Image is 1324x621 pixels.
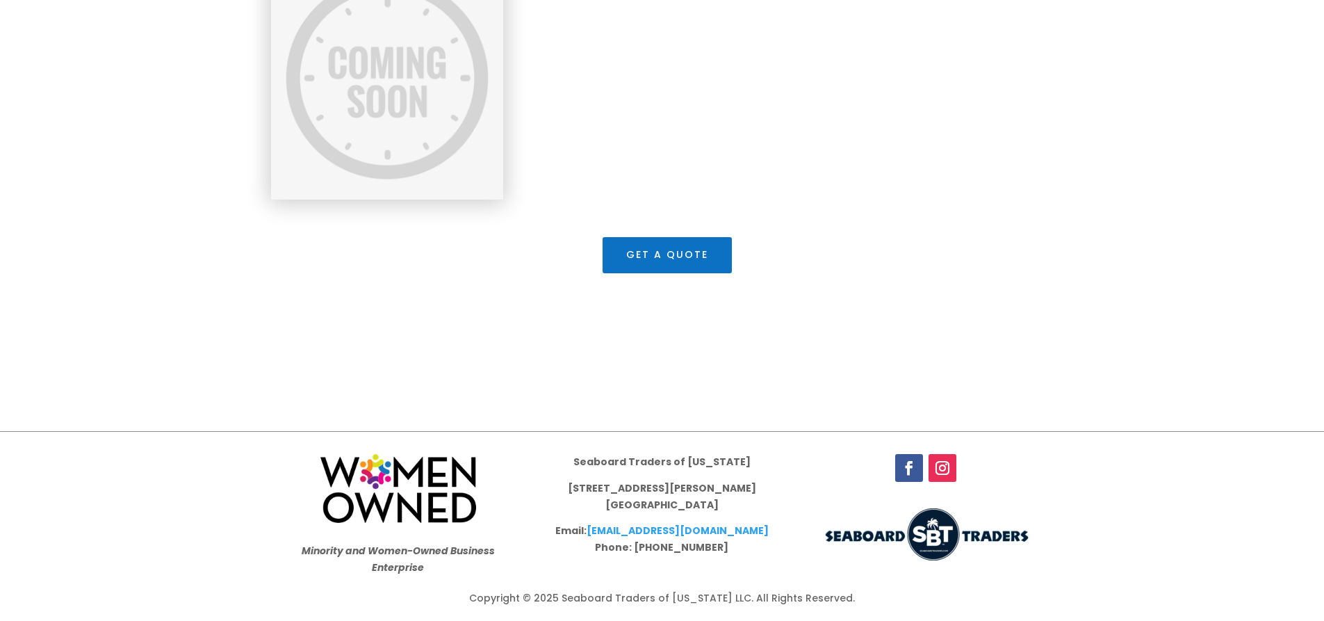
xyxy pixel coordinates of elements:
div: Copyright © 2025 Seaboard Traders of [US_STATE] LLC. All Rights Reserved. [287,590,1038,607]
p: Minority and Women-Owned Business Enterprise [287,543,509,576]
p: [STREET_ADDRESS][PERSON_NAME] [GEOGRAPHIC_DATA] [550,481,773,524]
a: Follow on Instagram [929,454,956,482]
p: Seaboard Traders of [US_STATE] [550,454,773,481]
img: women-owned-logo [320,454,476,523]
img: LOGO-use-300x75 [822,508,1030,560]
a: Get a Quote [603,237,732,273]
a: Follow on Facebook [895,454,923,482]
a: SBT catalog tultex [271,189,503,203]
p: Email: Phone: [PHONE_NUMBER] [550,523,773,556]
a: [EMAIL_ADDRESS][DOMAIN_NAME] [587,524,769,538]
